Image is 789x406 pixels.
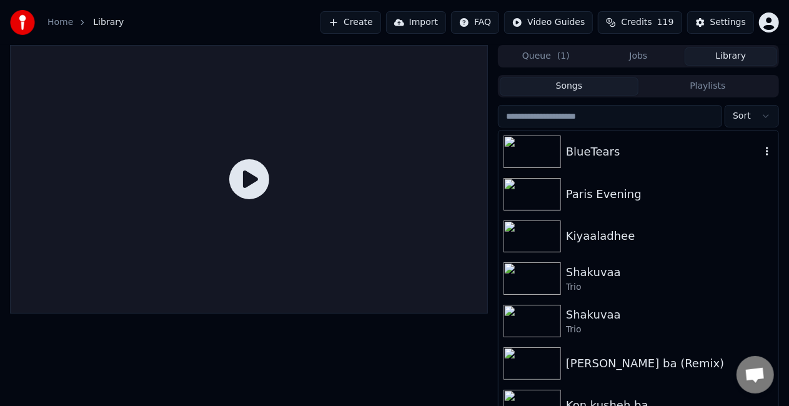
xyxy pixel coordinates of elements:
span: Sort [733,110,751,122]
button: Credits119 [598,11,682,34]
button: Playlists [638,77,777,96]
div: Trio [566,324,773,336]
div: [PERSON_NAME] ba (Remix) [566,355,773,372]
nav: breadcrumb [47,16,124,29]
button: Library [685,47,777,66]
button: Queue [500,47,592,66]
div: BlueTears [566,143,761,161]
img: youka [10,10,35,35]
button: Create [320,11,381,34]
button: Video Guides [504,11,593,34]
a: Open chat [737,356,774,394]
span: Credits [621,16,652,29]
div: Trio [566,281,773,294]
button: Settings [687,11,754,34]
a: Home [47,16,73,29]
div: Settings [710,16,746,29]
div: Shakuvaa [566,264,773,281]
button: Import [386,11,446,34]
div: Shakuvaa [566,306,773,324]
button: FAQ [451,11,499,34]
button: Jobs [592,47,685,66]
span: 119 [657,16,674,29]
div: Paris Evening [566,186,773,203]
span: Library [93,16,124,29]
span: ( 1 ) [557,50,570,62]
button: Songs [500,77,638,96]
div: Kiyaaladhee [566,227,773,245]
